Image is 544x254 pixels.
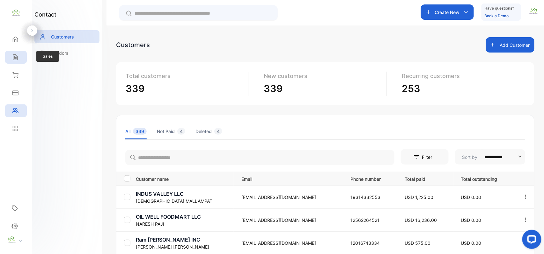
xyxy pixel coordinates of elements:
[51,50,69,56] p: Vendors
[7,235,17,245] img: profile
[455,149,525,165] button: Sort by
[405,194,433,200] span: USD 1,225.00
[116,40,150,50] div: Customers
[34,46,99,60] a: Vendors
[51,33,74,40] p: Customers
[486,37,534,53] button: Add Customer
[461,217,482,223] span: USD 0.00
[405,240,430,246] span: USD 575.00
[136,221,233,227] p: NARESH PAJI
[136,243,233,250] p: [PERSON_NAME] [PERSON_NAME]
[421,4,474,20] button: Create New
[405,217,437,223] span: USD 16,236.00
[405,174,448,182] p: Total paid
[136,198,233,204] p: [DEMOGRAPHIC_DATA] MALLAMPATI
[195,123,222,139] li: Deleted
[136,213,233,221] p: OIL WELL FOODMART LLC
[402,72,520,80] p: Recurring customers
[177,128,185,135] span: 4
[136,190,233,198] p: INDUS VALLEY LLC
[133,128,147,135] span: 339
[157,123,185,139] li: Not Paid
[264,72,381,80] p: New customers
[461,174,510,182] p: Total outstanding
[485,5,514,11] p: Have questions?
[485,13,509,18] a: Book a Demo
[125,123,147,139] li: All
[402,81,520,96] p: 253
[11,8,21,18] img: logo
[241,174,338,182] p: Email
[435,9,460,16] p: Create New
[264,81,381,96] p: 339
[34,30,99,43] a: Customers
[351,240,392,246] p: 12016743334
[36,51,59,62] span: Sales
[517,227,544,254] iframe: LiveChat chat widget
[136,174,233,182] p: Customer name
[461,194,482,200] span: USD 0.00
[529,6,538,16] img: avatar
[214,128,222,135] span: 4
[34,10,56,19] h1: contact
[351,194,392,201] p: 19314332553
[351,174,392,182] p: Phone number
[461,240,482,246] span: USD 0.00
[241,194,338,201] p: [EMAIL_ADDRESS][DOMAIN_NAME]
[241,217,338,223] p: [EMAIL_ADDRESS][DOMAIN_NAME]
[126,81,243,96] p: 339
[529,4,538,20] button: avatar
[351,217,392,223] p: 12562264521
[136,236,233,243] p: Ram [PERSON_NAME] INC
[462,154,477,160] p: Sort by
[241,240,338,246] p: [EMAIL_ADDRESS][DOMAIN_NAME]
[126,72,243,80] p: Total customers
